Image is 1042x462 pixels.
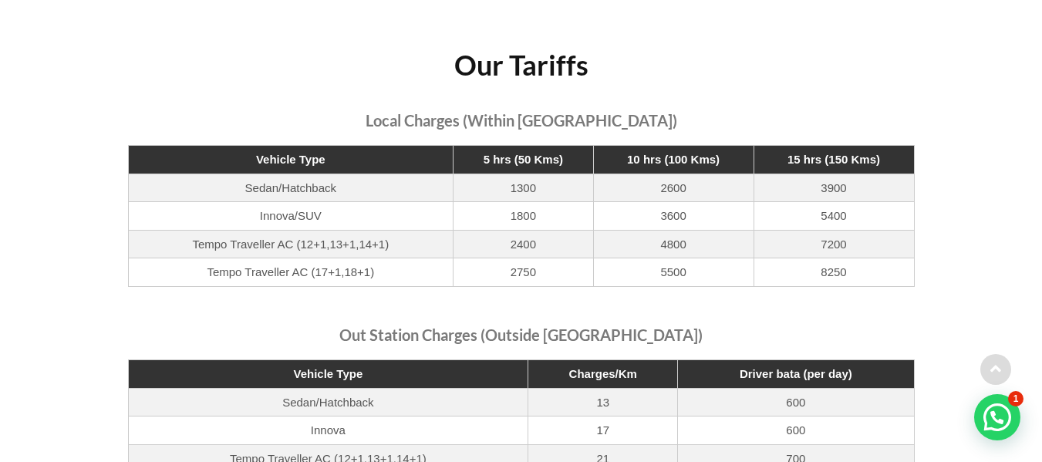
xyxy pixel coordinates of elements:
[128,174,454,202] td: Sedan/Hatchback
[678,388,914,416] td: 600
[454,174,593,202] td: 1300
[454,146,593,174] th: 5 hrs (50 Kms)
[593,258,754,287] td: 5500
[754,230,914,258] td: 7200
[754,174,914,202] td: 3900
[128,230,454,258] td: Tempo Traveller AC (12+1,13+1,14+1)
[454,230,593,258] td: 2400
[194,50,848,81] h3: Our Tariffs
[128,111,915,130] h4: Local Charges (Within [GEOGRAPHIC_DATA])
[128,325,915,344] h4: Out Station Charges (Outside [GEOGRAPHIC_DATA])
[678,360,914,389] th: Driver bata (per day)
[528,388,678,416] td: 13
[454,202,593,231] td: 1800
[593,146,754,174] th: 10 hrs (100 Kms)
[593,202,754,231] td: 3600
[754,202,914,231] td: 5400
[128,360,528,389] th: Vehicle Type
[678,416,914,445] td: 600
[128,388,528,416] td: Sedan/Hatchback
[754,146,914,174] th: 15 hrs (150 Kms)
[128,416,528,445] td: Innova
[593,230,754,258] td: 4800
[528,416,678,445] td: 17
[128,146,454,174] th: Vehicle Type
[528,360,678,389] th: Charges/Km
[593,174,754,202] td: 2600
[128,258,454,287] td: Tempo Traveller AC (17+1,18+1)
[454,258,593,287] td: 2750
[754,258,914,287] td: 8250
[128,202,454,231] td: Innova/SUV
